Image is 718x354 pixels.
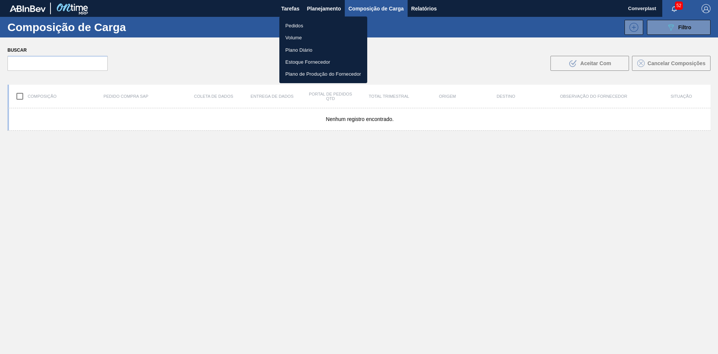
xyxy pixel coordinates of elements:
font: Plano Diário [285,47,312,52]
font: Volume [285,35,302,40]
font: Plano de Produção do Fornecedor [285,71,361,77]
a: Pedidos [279,19,367,31]
font: Estoque Fornecedor [285,59,330,65]
a: Plano de Produção do Fornecedor [279,68,367,80]
a: Volume [279,31,367,43]
font: Pedidos [285,23,303,28]
a: Plano Diário [279,44,367,56]
a: Estoque Fornecedor [279,56,367,68]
